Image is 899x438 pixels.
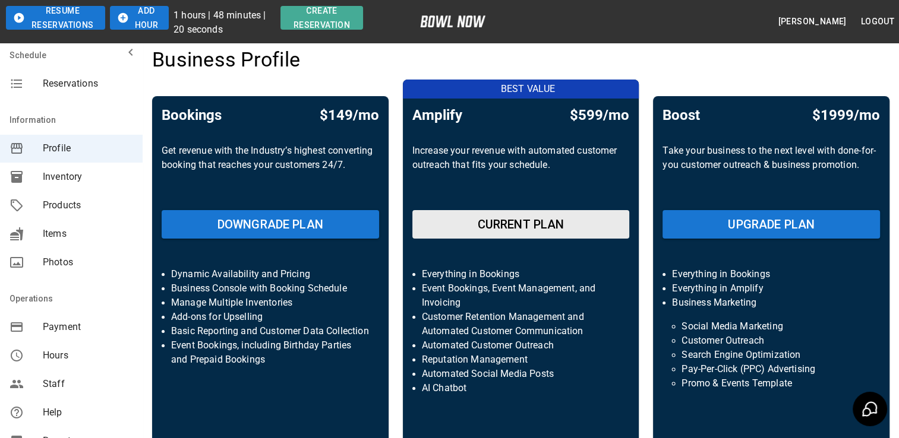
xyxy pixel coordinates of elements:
p: Pay-Per-Click (PPC) Advertising [682,362,861,376]
p: Everything in Amplify [672,281,870,296]
p: Customer Retention Management and Automated Customer Communication [422,310,620,338]
p: Dynamic Availability and Pricing [171,267,370,281]
h5: Amplify [412,106,462,125]
h4: Business Profile [152,47,300,72]
h5: $149/mo [320,106,379,125]
span: Profile [43,141,133,155]
p: Customer Outreach [682,334,861,348]
p: Promo & Events Template [682,376,861,391]
p: 1 hours | 48 minutes | 20 seconds [174,8,276,37]
p: Get revenue with the Industry’s highest converting booking that reaches your customers 24/7. [162,144,379,201]
span: Items [43,227,133,241]
button: Resume Reservations [6,6,105,30]
p: BEST VALUE [410,82,646,96]
button: Add Hour [110,6,169,30]
span: Products [43,198,133,212]
h5: Bookings [162,106,222,125]
button: UPGRADE PLAN [663,210,880,239]
p: Business Marketing [672,296,870,310]
button: Create Reservation [280,6,363,30]
button: [PERSON_NAME] [773,11,851,33]
button: Logout [856,11,899,33]
span: Inventory [43,170,133,184]
h5: $599/mo [570,106,629,125]
button: DOWNGRADE PLAN [162,210,379,239]
span: Hours [43,348,133,363]
p: Event Bookings, including Birthday Parties and Prepaid Bookings [171,338,370,367]
span: Photos [43,255,133,269]
span: Help [43,405,133,420]
span: Staff [43,377,133,391]
p: Business Console with Booking Schedule [171,281,370,296]
p: Reputation Management [422,353,620,367]
h5: Boost [663,106,700,125]
h5: $1999/mo [812,106,880,125]
p: Search Engine Optimization [682,348,861,362]
p: Everything in Bookings [672,267,870,281]
h6: UPGRADE PLAN [728,215,815,234]
p: Automated Customer Outreach [422,338,620,353]
span: Reservations [43,77,133,91]
p: Everything in Bookings [422,267,620,281]
span: Payment [43,320,133,334]
p: Automated Social Media Posts [422,367,620,381]
p: Basic Reporting and Customer Data Collection [171,324,370,338]
p: Increase your revenue with automated customer outreach that fits your schedule. [412,144,630,201]
h6: DOWNGRADE PLAN [217,215,323,234]
p: AI Chatbot [422,381,620,395]
p: Event Bookings, Event Management, and Invoicing [422,281,620,310]
p: Add-ons for Upselling [171,310,370,324]
p: Social Media Marketing [682,319,861,334]
p: Manage Multiple Inventories [171,296,370,310]
img: logo [420,15,485,27]
p: Take your business to the next level with done-for-you customer outreach & business promotion. [663,144,880,201]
